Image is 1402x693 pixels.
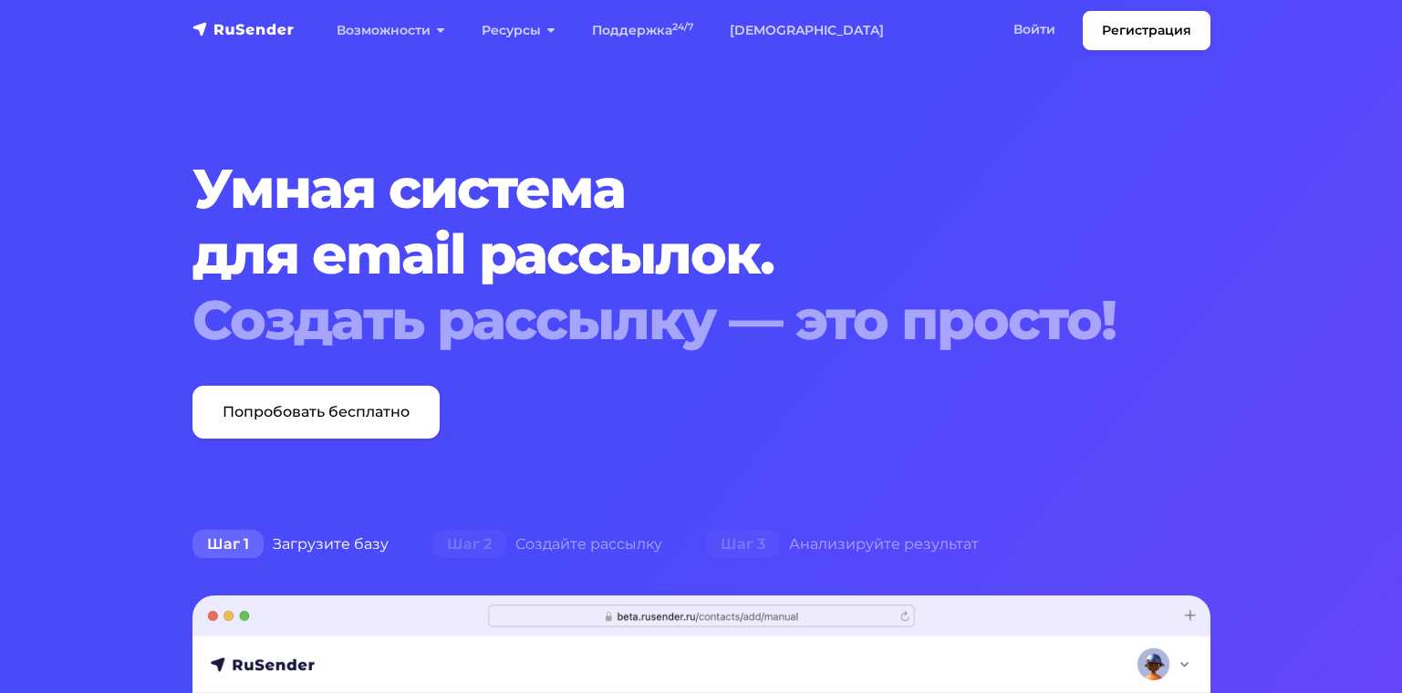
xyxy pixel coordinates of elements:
[192,156,1124,353] h1: Умная система для email рассылок.
[706,530,780,559] span: Шаг 3
[684,526,1001,563] div: Анализируйте результат
[192,386,440,439] a: Попробовать бесплатно
[192,530,264,559] span: Шаг 1
[171,526,410,563] div: Загрузите базу
[672,21,693,33] sup: 24/7
[432,530,506,559] span: Шаг 2
[711,12,902,49] a: [DEMOGRAPHIC_DATA]
[192,287,1124,353] div: Создать рассылку — это просто!
[1083,11,1210,50] a: Регистрация
[574,12,711,49] a: Поддержка24/7
[318,12,463,49] a: Возможности
[463,12,574,49] a: Ресурсы
[410,526,684,563] div: Создайте рассылку
[995,11,1074,48] a: Войти
[192,20,295,38] img: RuSender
